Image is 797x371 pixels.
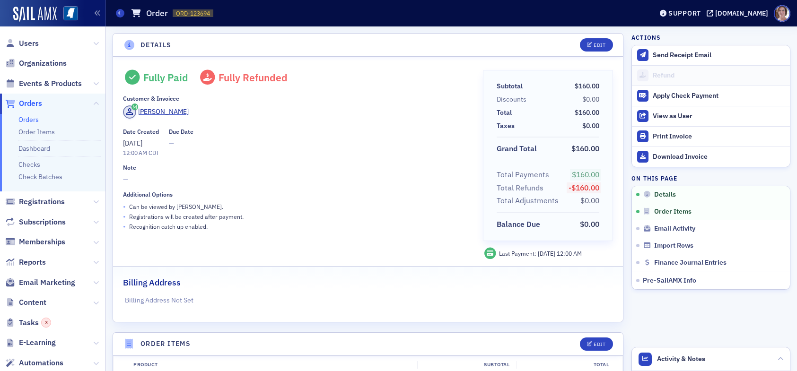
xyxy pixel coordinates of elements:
[653,153,785,161] div: Download Invoice
[594,43,605,48] div: Edit
[5,38,39,49] a: Users
[5,217,66,227] a: Subscriptions
[497,143,540,155] span: Grand Total
[123,276,181,289] h2: Billing Address
[140,339,191,349] h4: Order Items
[19,217,66,227] span: Subscriptions
[632,45,790,65] button: Send Receipt Email
[653,51,785,60] div: Send Receipt Email
[654,207,692,216] span: Order Items
[176,9,210,17] span: ORD-123694
[632,106,790,126] button: View as User
[19,38,39,49] span: Users
[715,9,768,17] div: [DOMAIN_NAME]
[654,190,676,199] span: Details
[123,222,126,232] span: •
[125,295,612,305] p: Billing Address Not Set
[517,361,616,369] div: Total
[653,112,785,121] div: View as User
[123,105,189,119] a: [PERSON_NAME]
[19,337,56,348] span: E-Learning
[57,6,78,22] a: View Homepage
[497,169,552,181] span: Total Payments
[497,195,559,207] div: Total Adjustments
[18,173,62,181] a: Check Batches
[497,219,543,230] span: Balance Due
[129,222,208,231] p: Recognition catch up enabled.
[582,95,599,104] span: $0.00
[18,115,39,124] a: Orders
[707,10,771,17] button: [DOMAIN_NAME]
[653,92,785,100] div: Apply Check Payment
[123,212,126,222] span: •
[497,169,549,181] div: Total Payments
[5,257,46,267] a: Reports
[5,197,65,207] a: Registrations
[580,196,599,205] span: $0.00
[138,107,189,117] div: [PERSON_NAME]
[169,138,193,148] span: —
[497,108,512,118] div: Total
[123,95,179,102] div: Customer & Invoicee
[632,147,790,167] a: Download Invoice
[19,358,63,368] span: Automations
[497,95,526,104] div: Discounts
[18,160,40,169] a: Checks
[497,81,523,91] div: Subtotal
[5,98,42,109] a: Orders
[19,277,75,288] span: Email Marketing
[632,126,790,147] a: Print Invoice
[123,202,126,212] span: •
[580,219,599,229] span: $0.00
[594,342,605,347] div: Edit
[631,174,790,182] h4: On this page
[18,144,50,153] a: Dashboard
[417,361,517,369] div: Subtotal
[569,183,599,192] span: -$160.00
[18,128,55,136] a: Order Items
[653,71,785,80] div: Refund
[123,191,173,198] div: Additional Options
[140,40,172,50] h4: Details
[123,174,470,184] span: —
[129,212,244,221] p: Registrations will be created after payment.
[5,237,65,247] a: Memberships
[219,71,288,84] span: Fully Refunded
[19,237,65,247] span: Memberships
[497,108,515,118] span: Total
[631,33,661,42] h4: Actions
[143,71,188,84] div: Fully Paid
[582,121,599,130] span: $0.00
[123,164,136,171] div: Note
[580,38,613,52] button: Edit
[123,149,147,156] time: 12:00 AM
[575,108,599,117] span: $160.00
[129,202,223,211] p: Can be viewed by [PERSON_NAME] .
[657,354,705,364] span: Activity & Notes
[5,58,67,69] a: Organizations
[123,128,159,135] div: Date Created
[654,242,693,250] span: Import Rows
[19,197,65,207] span: Registrations
[774,5,790,22] span: Profile
[5,297,46,308] a: Content
[41,318,51,328] div: 3
[19,98,42,109] span: Orders
[632,86,790,106] button: Apply Check Payment
[497,195,562,207] span: Total Adjustments
[19,58,67,69] span: Organizations
[127,361,417,369] div: Product
[497,182,543,194] div: Total Refunds
[538,250,557,257] span: [DATE]
[497,182,547,194] span: Total Refunds
[19,297,46,308] span: Content
[147,149,159,156] span: CDT
[572,170,599,179] span: $160.00
[497,121,515,131] div: Taxes
[13,7,57,22] a: SailAMX
[654,259,727,267] span: Finance Journal Entries
[497,81,526,91] span: Subtotal
[19,78,82,89] span: Events & Products
[19,257,46,267] span: Reports
[19,318,51,328] span: Tasks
